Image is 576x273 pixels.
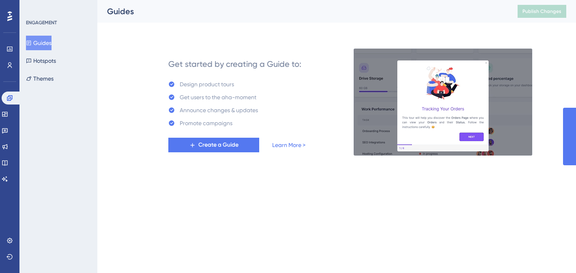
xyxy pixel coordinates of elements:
iframe: UserGuiding AI Assistant Launcher [542,241,566,265]
div: Announce changes & updates [180,105,258,115]
button: Publish Changes [518,5,566,18]
div: Promote campaigns [180,118,232,128]
span: Publish Changes [522,8,561,15]
button: Guides [26,36,52,50]
span: Create a Guide [198,140,239,150]
div: Get started by creating a Guide to: [168,58,301,70]
img: 21a29cd0e06a8f1d91b8bced9f6e1c06.gif [353,48,533,156]
button: Themes [26,71,54,86]
button: Hotspots [26,53,56,68]
div: Guides [107,6,497,17]
div: Get users to the aha-moment [180,92,256,102]
button: Create a Guide [168,138,259,152]
div: ENGAGEMENT [26,19,57,26]
a: Learn More > [272,140,305,150]
div: Design product tours [180,79,234,89]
